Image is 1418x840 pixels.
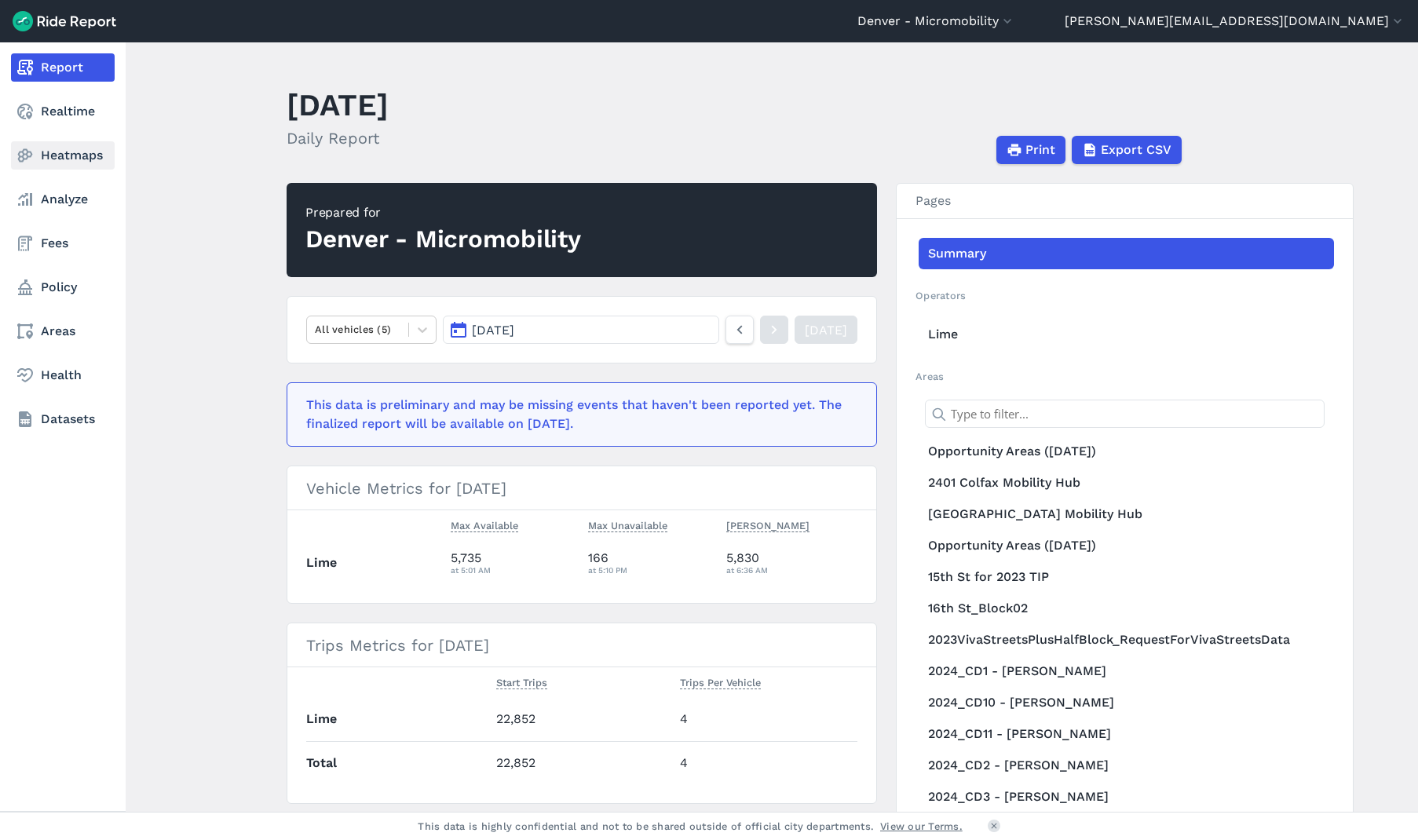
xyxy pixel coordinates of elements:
[680,674,761,689] span: Trips Per Vehicle
[1101,141,1171,159] span: Export CSV
[925,400,1325,428] input: Type to filter...
[880,819,963,834] a: View our Terms.
[588,549,714,577] div: 166
[726,563,858,577] div: at 6:36 AM
[11,141,115,170] a: Heatmaps
[915,369,1334,384] h2: Areas
[11,273,115,301] a: Policy
[919,238,1334,269] a: Summary
[287,466,876,510] h3: Vehicle Metrics for [DATE]
[287,623,876,667] h3: Trips Metrics for [DATE]
[919,750,1334,781] a: 2024_CD2 - [PERSON_NAME]
[588,517,667,532] span: Max Unavailable
[857,12,1015,31] button: Denver - Micromobility
[674,698,857,741] td: 4
[919,781,1334,813] a: 2024_CD3 - [PERSON_NAME]
[680,674,761,692] button: Trips Per Vehicle
[919,561,1334,593] a: 15th St for 2023 TIP
[306,541,444,584] th: Lime
[897,184,1353,219] h3: Pages
[1065,12,1405,31] button: [PERSON_NAME][EMAIL_ADDRESS][DOMAIN_NAME]
[11,97,115,126] a: Realtime
[11,405,115,433] a: Datasets
[726,549,858,577] div: 5,830
[11,361,115,389] a: Health
[919,687,1334,718] a: 2024_CD10 - [PERSON_NAME]
[11,185,115,214] a: Analyze
[795,316,857,344] a: [DATE]
[1025,141,1055,159] span: Print
[915,288,1334,303] h2: Operators
[287,126,389,150] h2: Daily Report
[996,136,1065,164] button: Print
[451,549,576,577] div: 5,735
[919,593,1334,624] a: 16th St_Block02
[305,222,581,257] div: Denver - Micromobility
[11,229,115,257] a: Fees
[919,656,1334,687] a: 2024_CD1 - [PERSON_NAME]
[588,517,667,535] button: Max Unavailable
[11,53,115,82] a: Report
[11,317,115,345] a: Areas
[919,624,1334,656] a: 2023VivaStreetsPlusHalfBlock_RequestForVivaStreetsData
[306,741,490,784] th: Total
[451,517,518,532] span: Max Available
[472,323,514,338] span: [DATE]
[490,741,674,784] td: 22,852
[919,718,1334,750] a: 2024_CD11 - [PERSON_NAME]
[305,203,581,222] div: Prepared for
[919,319,1334,350] a: Lime
[451,563,576,577] div: at 5:01 AM
[443,316,719,344] button: [DATE]
[919,467,1334,499] a: 2401 Colfax Mobility Hub
[306,698,490,741] th: Lime
[726,517,810,535] button: [PERSON_NAME]
[919,436,1334,467] a: Opportunity Areas ([DATE])
[726,517,810,532] span: [PERSON_NAME]
[588,563,714,577] div: at 5:10 PM
[674,741,857,784] td: 4
[287,83,389,126] h1: [DATE]
[496,674,547,689] span: Start Trips
[919,499,1334,530] a: [GEOGRAPHIC_DATA] Mobility Hub
[490,698,674,741] td: 22,852
[1072,136,1182,164] button: Export CSV
[13,11,116,31] img: Ride Report
[919,530,1334,561] a: Opportunity Areas ([DATE])
[496,674,547,692] button: Start Trips
[306,396,848,433] div: This data is preliminary and may be missing events that haven't been reported yet. The finalized ...
[451,517,518,535] button: Max Available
